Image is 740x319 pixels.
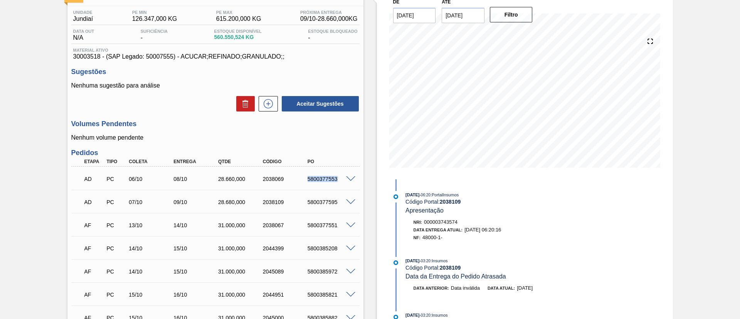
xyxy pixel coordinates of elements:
[84,292,104,298] p: AF
[422,235,442,240] span: 48000-1-
[84,176,104,182] p: AD
[431,258,448,263] span: : Insumos
[214,34,262,40] span: 560.550,524 KG
[414,220,422,224] span: Nri:
[214,29,262,34] span: Estoque Disponível
[104,268,128,275] div: Pedido de Compra
[127,176,177,182] div: 06/10/2025
[71,120,360,128] h3: Volumes Pendentes
[73,29,94,34] span: Data out
[306,268,356,275] div: 5800385972
[73,53,358,60] span: 30003518 - (SAP Legado: 50007555) - ACUCAR;REFINADO;GRANULADO;;
[84,222,104,228] p: AF
[172,199,222,205] div: 09/10/2025
[82,240,106,257] div: Aguardando Faturamento
[405,273,506,280] span: Data da Entrega do Pedido Atrasada
[451,285,480,291] span: Data inválida
[306,222,356,228] div: 5800377551
[216,292,266,298] div: 31.000,000
[306,245,356,251] div: 5800385208
[490,7,533,22] button: Filtro
[464,227,501,233] span: [DATE] 06:20:16
[282,96,359,111] button: Aceitar Sugestões
[306,176,356,182] div: 5800377553
[82,263,106,280] div: Aguardando Faturamento
[84,199,104,205] p: AD
[132,10,177,15] span: PE MIN
[405,258,419,263] span: [DATE]
[405,192,419,197] span: [DATE]
[172,245,222,251] div: 15/10/2025
[424,219,457,225] span: 000003743574
[393,8,436,23] input: dd/mm/yyyy
[127,292,177,298] div: 15/10/2025
[104,245,128,251] div: Pedido de Compra
[261,159,311,164] div: Código
[82,170,106,187] div: Aguardando Descarga
[278,95,360,112] div: Aceitar Sugestões
[308,29,357,34] span: Estoque Bloqueado
[414,286,449,290] span: Data anterior:
[420,193,431,197] span: - 06:20
[73,15,93,22] span: Jundiaí
[300,15,358,22] span: 09/10 - 28.660,000 KG
[127,159,177,164] div: Coleta
[127,199,177,205] div: 07/10/2025
[82,194,106,211] div: Aguardando Descarga
[261,245,311,251] div: 2044399
[414,228,463,232] span: Data Entrega Atual:
[440,199,461,205] strong: 2038109
[172,292,222,298] div: 16/10/2025
[73,48,358,52] span: Material ativo
[71,68,360,76] h3: Sugestões
[261,199,311,205] div: 2038109
[172,176,222,182] div: 08/10/2025
[306,159,356,164] div: PO
[71,82,360,89] p: Nenhuma sugestão para análise
[517,285,533,291] span: [DATE]
[394,194,398,199] img: atual
[104,292,128,298] div: Pedido de Compra
[394,260,398,265] img: atual
[300,10,358,15] span: Próxima Entrega
[431,192,459,197] span: : PortalInsumos
[71,149,360,157] h3: Pedidos
[141,29,168,34] span: Suficiência
[488,286,515,290] span: Data atual:
[71,134,360,141] p: Nenhum volume pendente
[420,313,431,317] span: - 03:20
[216,222,266,228] div: 31.000,000
[104,159,128,164] div: Tipo
[104,199,128,205] div: Pedido de Compra
[216,199,266,205] div: 28.680,000
[405,199,589,205] div: Código Portal:
[405,207,444,214] span: Apresentação
[82,286,106,303] div: Aguardando Faturamento
[420,259,431,263] span: - 03:20
[172,159,222,164] div: Entrega
[431,313,448,317] span: : Insumos
[261,292,311,298] div: 2044951
[82,217,106,234] div: Aguardando Faturamento
[306,199,356,205] div: 5800377595
[73,10,93,15] span: Unidade
[216,15,261,22] span: 615.200,000 KG
[440,265,461,271] strong: 2038109
[405,313,419,317] span: [DATE]
[104,176,128,182] div: Pedido de Compra
[139,29,170,41] div: -
[261,176,311,182] div: 2038069
[132,15,177,22] span: 126.347,000 KG
[261,222,311,228] div: 2038067
[414,235,420,240] span: NF:
[84,245,104,251] p: AF
[216,176,266,182] div: 28.660,000
[216,10,261,15] span: PE MAX
[442,8,484,23] input: dd/mm/yyyy
[405,265,589,271] div: Código Portal:
[261,268,311,275] div: 2045089
[82,159,106,164] div: Etapa
[127,222,177,228] div: 13/10/2025
[255,96,278,111] div: Nova sugestão
[172,268,222,275] div: 15/10/2025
